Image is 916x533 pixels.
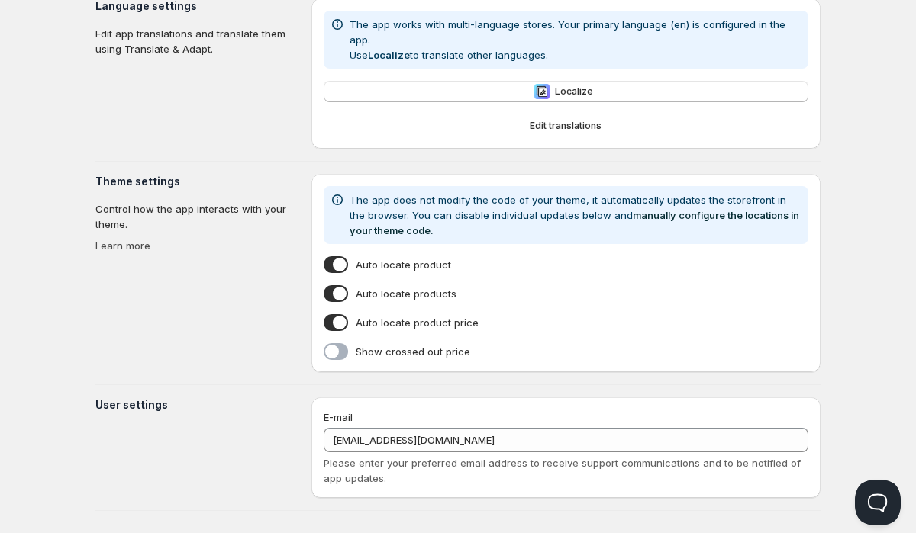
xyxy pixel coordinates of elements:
[350,209,799,236] a: manually configure the locations in your theme code.
[855,480,901,525] iframe: Help Scout Beacon - Open
[324,411,353,423] span: E-mail
[534,84,550,99] img: Localize
[324,457,801,484] span: Please enter your preferred email address to receive support communications and to be notified of...
[95,26,299,56] p: Edit app translations and translate them using Translate & Adapt.
[95,397,299,413] h3: User settings
[95,201,299,232] p: Control how the app interacts with your theme.
[350,192,802,238] p: The app does not modify the code of your theme, it automatically updates the storefront in the br...
[555,85,593,98] span: Localize
[530,120,602,132] span: Edit translations
[95,174,299,189] h3: Theme settings
[356,257,451,272] span: Auto locate product
[368,49,410,61] b: Localize
[95,239,150,252] a: Learn more
[350,17,802,63] p: The app works with multi-language stores. Your primary language (en) is configured in the app. Us...
[324,81,808,102] button: LocalizeLocalize
[356,344,470,359] span: Show crossed out price
[356,286,456,301] span: Auto locate products
[356,315,479,330] span: Auto locate product price
[324,115,808,136] button: Edit translations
